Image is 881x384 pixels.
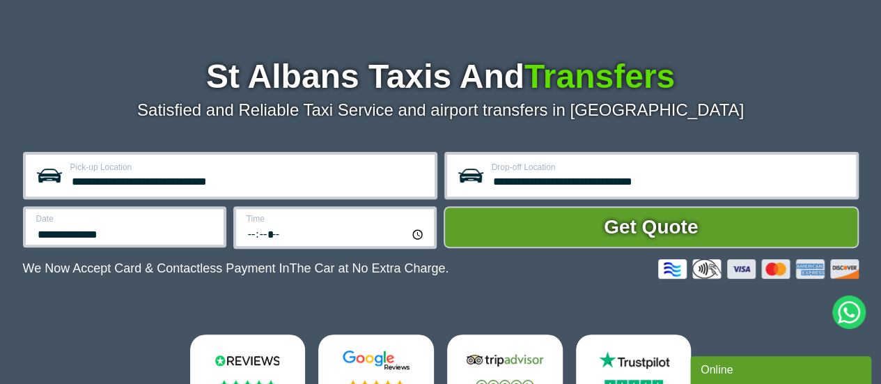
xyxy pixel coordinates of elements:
label: Time [247,215,426,223]
img: Tripadvisor [463,350,547,371]
button: Get Quote [444,206,859,248]
span: The Car at No Extra Charge. [289,261,449,275]
label: Pick-up Location [70,163,426,171]
iframe: chat widget [690,353,874,384]
label: Date [36,215,215,223]
img: Credit And Debit Cards [658,259,859,279]
label: Drop-off Location [492,163,848,171]
h1: St Albans Taxis And [23,60,859,93]
img: Google [334,350,418,371]
img: Reviews.io [205,350,289,371]
img: Trustpilot [592,350,676,371]
p: Satisfied and Reliable Taxi Service and airport transfers in [GEOGRAPHIC_DATA] [23,100,859,120]
p: We Now Accept Card & Contactless Payment In [23,261,449,276]
span: Transfers [524,58,675,95]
